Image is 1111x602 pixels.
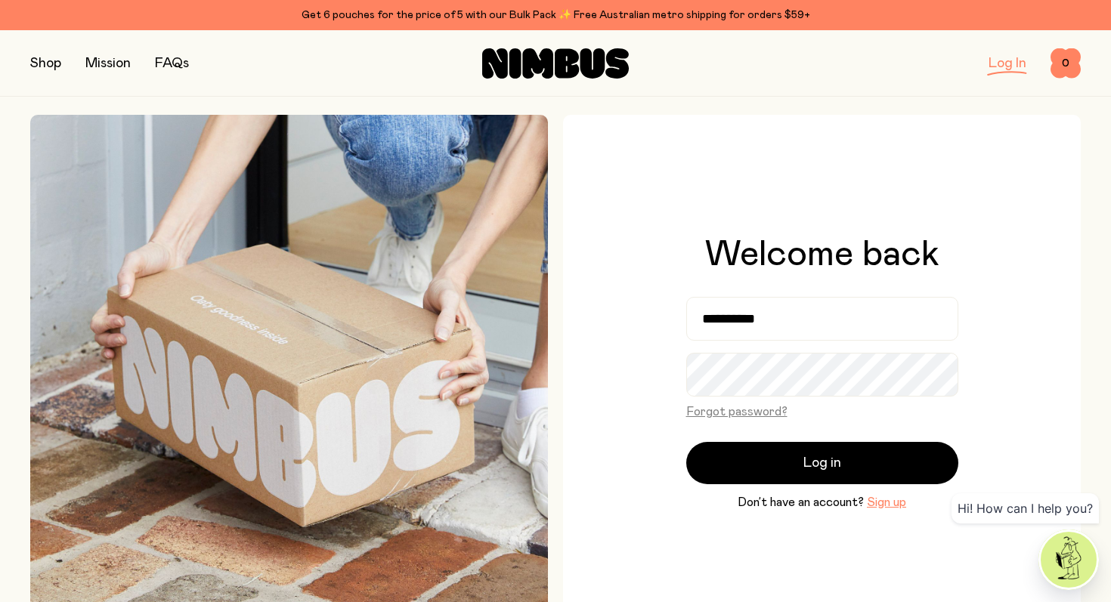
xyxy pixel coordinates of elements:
h1: Welcome back [705,236,939,273]
button: 0 [1051,48,1081,79]
button: Forgot password? [686,403,788,421]
span: Don’t have an account? [738,493,864,511]
button: Log in [686,442,958,484]
div: Hi! How can I help you? [952,493,1099,523]
img: agent [1041,532,1097,588]
a: Log In [989,57,1026,70]
a: Mission [85,57,131,70]
span: Log in [803,452,841,474]
a: FAQs [155,57,189,70]
div: Get 6 pouches for the price of 5 with our Bulk Pack ✨ Free Australian metro shipping for orders $59+ [30,6,1081,24]
button: Sign up [867,493,906,511]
